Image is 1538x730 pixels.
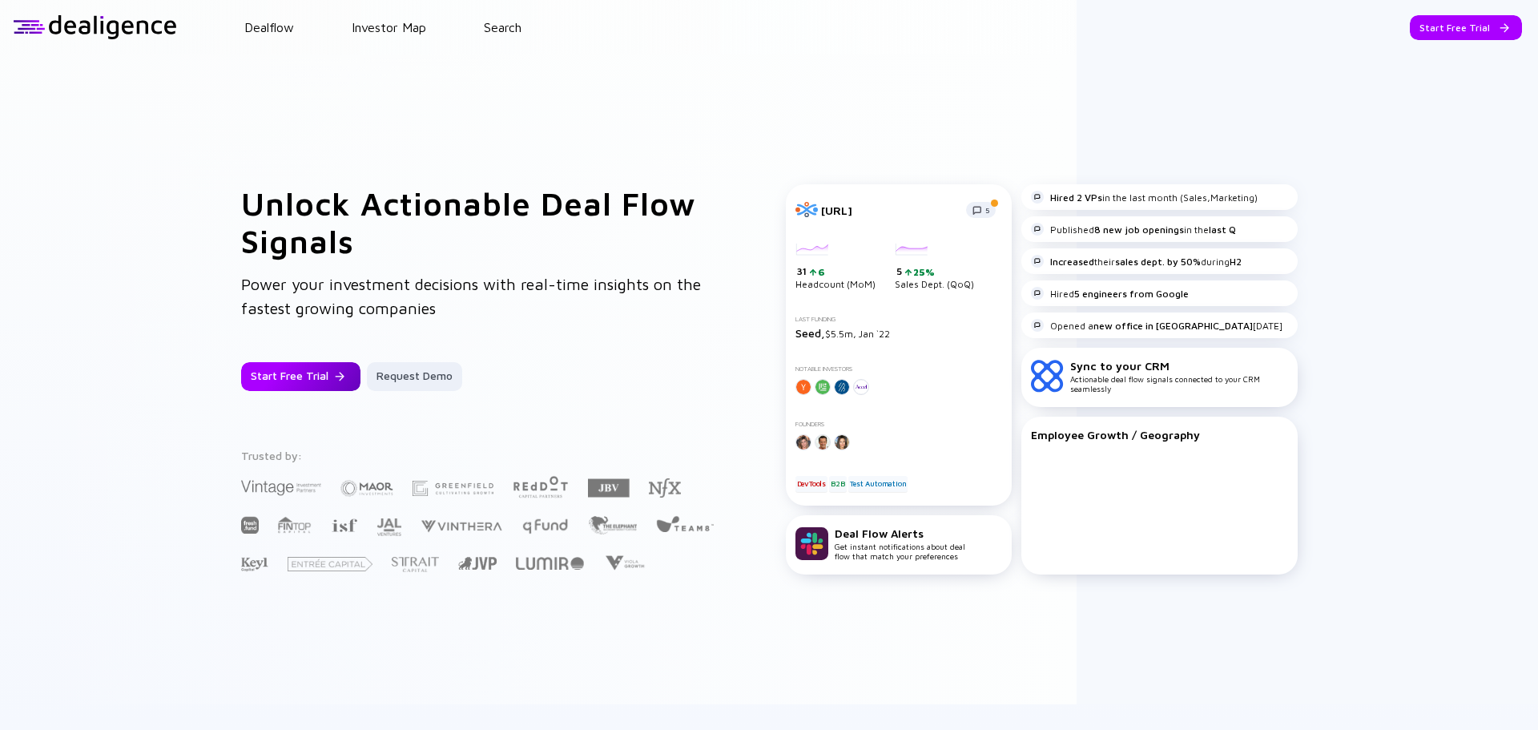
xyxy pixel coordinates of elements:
[649,478,681,498] img: NFX
[241,557,268,572] img: Key1 Capital
[1050,192,1102,204] strong: Hired 2 VPs
[848,476,908,492] div: Test Automation
[421,518,502,534] img: Vinthera
[241,478,321,497] img: Vintage Investment Partners
[896,265,974,278] div: 5
[1209,224,1236,236] strong: last Q
[376,518,401,536] img: JAL Ventures
[835,526,965,540] div: Deal Flow Alerts
[413,481,493,496] img: Greenfield Partners
[1031,428,1288,442] div: Employee Growth / Geography
[458,557,497,570] img: Jerusalem Venture Partners
[1094,224,1184,236] strong: 8 new job openings
[795,244,876,290] div: Headcount (MoM)
[516,557,584,570] img: Lumir Ventures
[795,365,1002,373] div: Notable Investors
[1070,359,1288,373] div: Sync to your CRM
[392,557,439,572] img: Strait Capital
[1031,255,1242,268] div: their during
[1074,288,1189,300] strong: 5 engineers from Google
[1230,256,1242,268] strong: H2
[588,516,637,534] img: The Elephant
[588,478,630,498] img: JBV Capital
[1070,359,1288,393] div: Actionable deal flow signals connected to your CRM seamlessly
[241,184,722,260] h1: Unlock Actionable Deal Flow Signals
[603,555,646,571] img: Viola Growth
[1031,319,1282,332] div: Opened a [DATE]
[1050,256,1094,268] strong: Increased
[288,557,372,571] img: Entrée Capital
[1031,191,1258,204] div: in the last month (Sales,Marketing)
[340,475,393,502] img: Maor Investments
[241,275,701,317] span: Power your investment decisions with real-time insights on the fastest growing companies
[367,362,462,391] button: Request Demo
[278,516,312,534] img: FINTOP Capital
[656,515,714,532] img: Team8
[352,20,426,34] a: Investor Map
[797,265,876,278] div: 31
[821,204,956,217] div: [URL]
[484,20,521,34] a: Search
[795,476,827,492] div: DevTools
[795,326,1002,340] div: $5.5m, Jan `22
[513,473,569,499] img: Red Dot Capital Partners
[1115,256,1201,268] strong: sales dept. by 50%
[244,20,294,34] a: Dealflow
[795,421,1002,428] div: Founders
[241,362,360,391] button: Start Free Trial
[1093,320,1253,332] strong: new office in [GEOGRAPHIC_DATA]
[1031,223,1236,236] div: Published in the
[241,449,717,462] div: Trusted by:
[331,518,357,532] img: Israel Secondary Fund
[835,526,965,561] div: Get instant notifications about deal flow that match your preferences
[1410,15,1522,40] button: Start Free Trial
[829,476,846,492] div: B2B
[795,316,1002,323] div: Last Funding
[521,516,569,535] img: Q Fund
[895,244,974,290] div: Sales Dept. (QoQ)
[1031,287,1189,300] div: Hired
[816,266,825,278] div: 6
[795,326,825,340] span: Seed,
[912,266,935,278] div: 25%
